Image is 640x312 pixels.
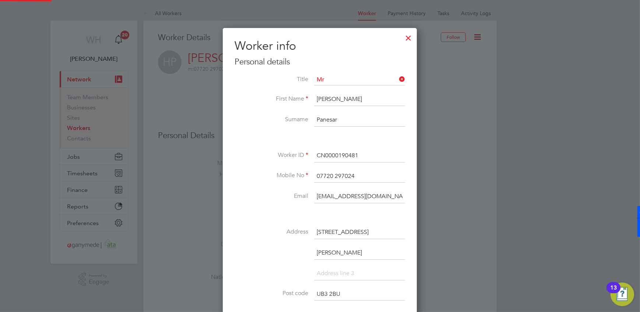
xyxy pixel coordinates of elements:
input: Address line 2 [314,246,405,260]
input: Select one [314,74,405,85]
label: First Name [235,95,308,103]
label: Address [235,228,308,236]
input: Address line 1 [314,226,405,239]
label: Mobile No [235,172,308,179]
div: 13 [610,288,617,297]
label: Surname [235,116,308,123]
button: Open Resource Center, 13 new notifications [611,283,634,306]
label: Post code [235,290,308,297]
h3: Personal details [235,57,405,67]
h2: Worker info [235,38,405,54]
input: Address line 3 [314,267,405,280]
label: Title [235,76,308,83]
label: Worker ID [235,151,308,159]
label: Email [235,192,308,200]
